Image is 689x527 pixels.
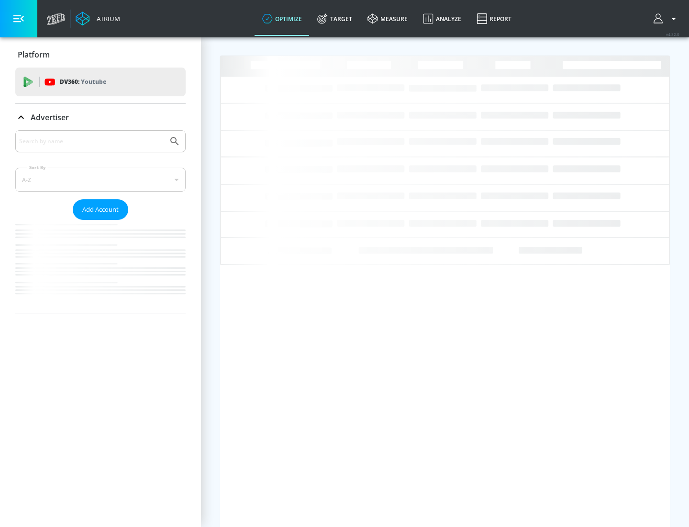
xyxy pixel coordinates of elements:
button: Add Account [73,199,128,220]
p: Platform [18,49,50,60]
div: Atrium [93,14,120,23]
div: A-Z [15,168,186,192]
a: optimize [255,1,310,36]
label: Sort By [27,164,48,171]
div: Advertiser [15,104,186,131]
p: DV360: [60,77,106,87]
div: DV360: Youtube [15,68,186,96]
input: Search by name [19,135,164,148]
p: Advertiser [31,112,69,123]
a: Target [310,1,360,36]
span: Add Account [82,204,119,215]
span: v 4.32.0 [666,32,679,37]
div: Platform [15,41,186,68]
a: Report [469,1,519,36]
a: Atrium [76,11,120,26]
a: measure [360,1,415,36]
div: Advertiser [15,130,186,313]
nav: list of Advertiser [15,220,186,313]
p: Youtube [81,77,106,87]
a: Analyze [415,1,469,36]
